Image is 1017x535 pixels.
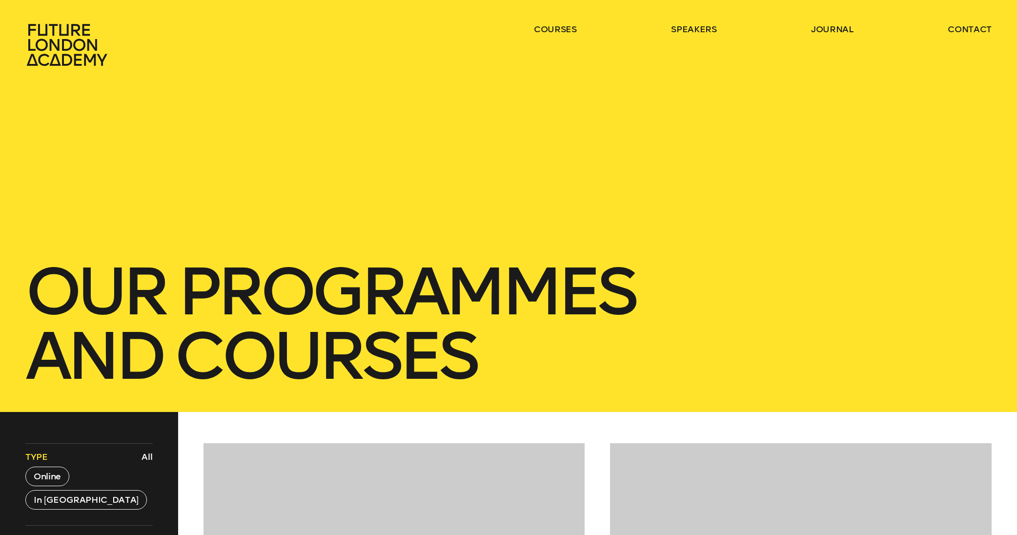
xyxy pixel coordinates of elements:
a: journal [811,23,854,35]
span: Type [25,451,48,463]
a: courses [534,23,577,35]
h1: our Programmes and courses [25,260,992,389]
a: speakers [671,23,716,35]
button: Online [25,467,69,486]
a: contact [948,23,992,35]
button: In [GEOGRAPHIC_DATA] [25,490,147,510]
button: All [139,449,155,465]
